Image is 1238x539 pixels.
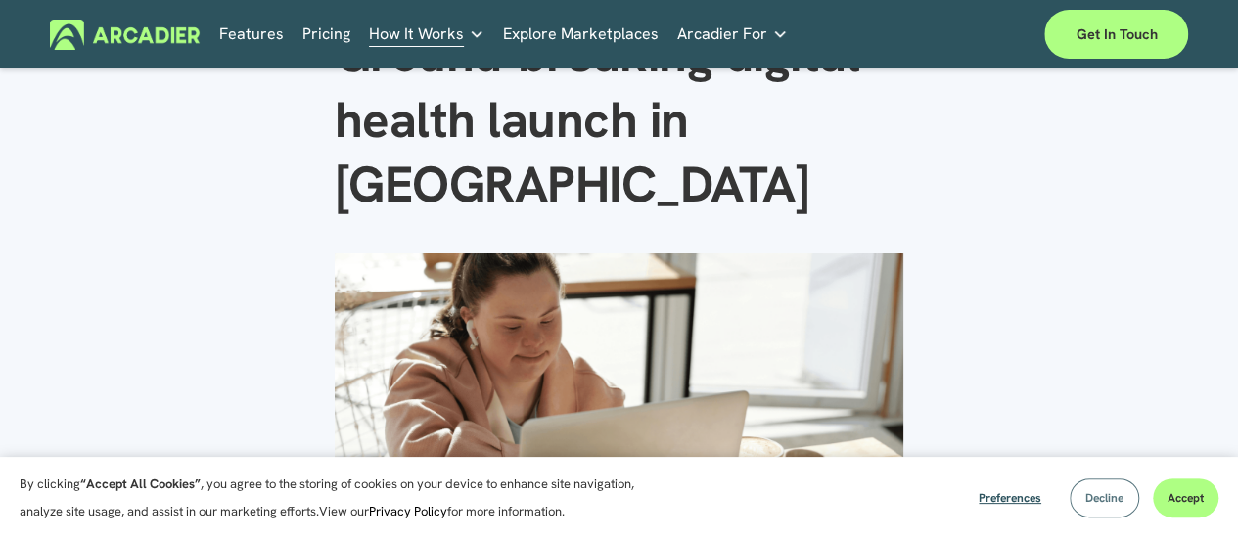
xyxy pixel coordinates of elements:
[219,20,284,50] a: Features
[1070,478,1139,517] button: Decline
[677,20,788,50] a: folder dropdown
[50,20,200,50] img: Arcadier
[302,20,350,50] a: Pricing
[1140,445,1238,539] iframe: Chat Widget
[964,478,1056,517] button: Preferences
[1085,490,1123,506] span: Decline
[369,503,447,519] a: Privacy Policy
[335,22,904,216] h1: Ground-breaking digital health launch in [GEOGRAPHIC_DATA]
[979,490,1041,506] span: Preferences
[677,21,767,48] span: Arcadier For
[503,20,659,50] a: Explore Marketplaces
[1044,10,1188,59] a: Get in touch
[20,471,656,525] p: By clicking , you agree to the storing of cookies on your device to enhance site navigation, anal...
[369,20,484,50] a: folder dropdown
[80,475,201,492] strong: “Accept All Cookies”
[369,21,464,48] span: How It Works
